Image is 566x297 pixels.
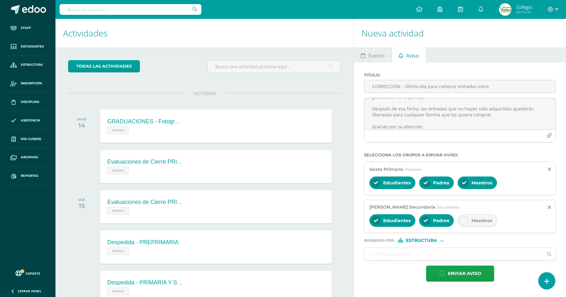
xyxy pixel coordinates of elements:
a: Evento [354,48,391,63]
input: Busca un usuario... [60,4,201,15]
span: [PERSON_NAME] Secundaria [369,204,436,210]
div: GRADUACIONES - Fotografías de Graduandos - QUINTO BACHILLERATO [107,118,183,125]
span: Maestros [471,218,492,223]
a: Disciplina [5,93,50,111]
a: Mis cursos [5,130,50,148]
a: Aviso [392,48,426,63]
a: Estudiantes [5,37,50,56]
span: Evento [107,167,129,174]
input: Ej. Primero primaria [364,248,543,260]
span: Colegio [516,4,532,10]
a: Inscripción [5,74,50,93]
h1: Nueva actividad [361,19,558,48]
div: 14 [77,121,86,129]
a: Staff [5,19,50,37]
span: Estudiantes [383,180,411,186]
a: Archivos [5,148,50,167]
span: Cerrar panel [18,289,42,293]
div: MIÉ [78,198,85,202]
a: Asistencia [5,111,50,130]
span: Padres [433,218,449,223]
span: Estudiantes [21,44,44,49]
span: Soporte [26,271,40,276]
div: [object Object] [398,238,445,243]
span: Aviso [406,48,419,63]
span: Staff [21,25,31,31]
div: Evaluaciones de Cierre PRIMARIA y SECUNDARIA - ASISTENCIA IMPRESCINDIBLE [107,199,183,205]
span: Mis cursos [21,137,41,142]
span: Secundaria [437,205,459,210]
span: Estructura [21,62,43,67]
div: 15 [78,202,85,210]
span: Evento [107,207,129,215]
span: Evento [107,247,129,255]
span: Mi Perfil [516,9,532,15]
label: Selecciona los grupos a enviar aviso : [364,153,556,157]
a: todas las Actividades [68,60,140,72]
h1: Actividades [63,19,346,48]
a: Estructura [5,56,50,75]
div: Despedida - PREPRIMARIA [107,239,178,246]
span: Estructura [406,239,437,242]
label: Titulo : [364,73,556,77]
span: Reportes [21,173,38,178]
span: Sexto Primaria [369,166,403,172]
span: Maestros [471,180,492,186]
div: Despedida - PRIMARIA Y SECUNDARIA [107,279,183,286]
span: Evento [368,48,385,63]
a: Soporte [8,269,48,277]
span: Primaria [405,167,422,172]
span: OCTUBRE [183,91,226,96]
img: 6662caab5368120307d9ba51037d29bc.png [499,3,511,16]
span: Padres [433,180,449,186]
div: Evaluaciones de Cierre PRIMARIA y SECUNDARIA - ASISTENCIA IMPRESCINDIBLE [107,159,183,165]
span: Asistencia [21,118,40,123]
textarea: Estimados padres, Corregimos la información: La última fecha para comprar entradas EXTRA para la ... [364,98,556,130]
span: Evento [107,288,129,295]
span: Archivos [21,155,38,160]
span: Búsqueda por : [364,239,395,242]
input: Busca una actividad próxima aquí... [207,60,341,73]
span: Inscripción [21,81,42,86]
div: MAR [77,117,86,121]
a: Reportes [5,167,50,185]
span: Disciplina [21,99,39,104]
input: Titulo [364,80,556,92]
span: Enviar aviso [448,266,481,281]
span: Evento [107,126,129,134]
button: Enviar aviso [426,266,494,282]
span: Estudiantes [383,218,411,223]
